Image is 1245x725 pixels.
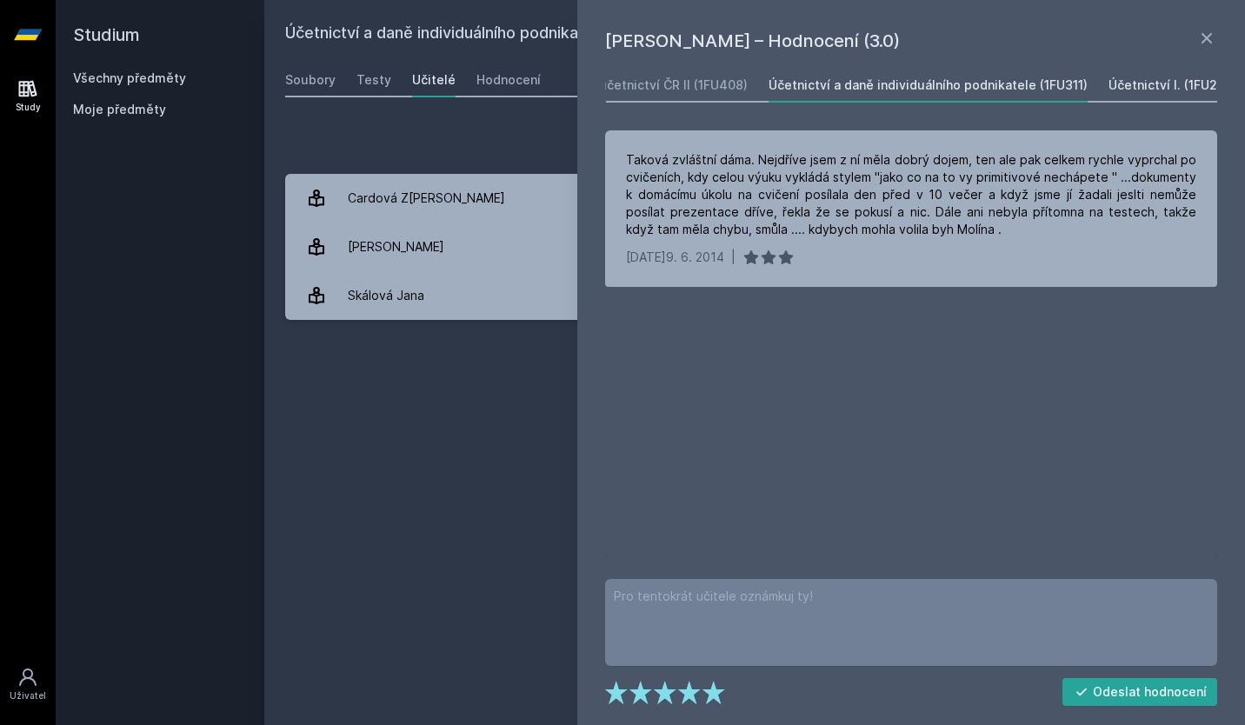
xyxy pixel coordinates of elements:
div: Učitelé [412,71,456,89]
div: Testy [356,71,391,89]
div: Cardová Z[PERSON_NAME] [348,181,505,216]
div: Skálová Jana [348,278,424,313]
a: Study [3,70,52,123]
div: [PERSON_NAME] [348,229,444,264]
a: Učitelé [412,63,456,97]
div: Soubory [285,71,336,89]
div: Taková zvláštní dáma. Nejdříve jsem z ní měla dobrý dojem, ten ale pak celkem rychle vyprchal po ... [626,151,1196,238]
h2: Účetnictví a daně individuálního podnikatele (1FU311) [285,21,1029,49]
span: Moje předměty [73,101,166,118]
a: Uživatel [3,658,52,711]
a: Soubory [285,63,336,97]
a: Všechny předměty [73,70,186,85]
a: Hodnocení [476,63,541,97]
div: Study [16,101,41,114]
div: Hodnocení [476,71,541,89]
div: Uživatel [10,689,46,702]
div: [DATE]9. 6. 2014 [626,249,724,266]
a: Skálová Jana 1 hodnocení 3.0 [285,271,1224,320]
a: Cardová Z[PERSON_NAME] 12 hodnocení 4.8 [285,174,1224,223]
div: | [731,249,736,266]
a: [PERSON_NAME] 7 hodnocení 5.0 [285,223,1224,271]
a: Testy [356,63,391,97]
